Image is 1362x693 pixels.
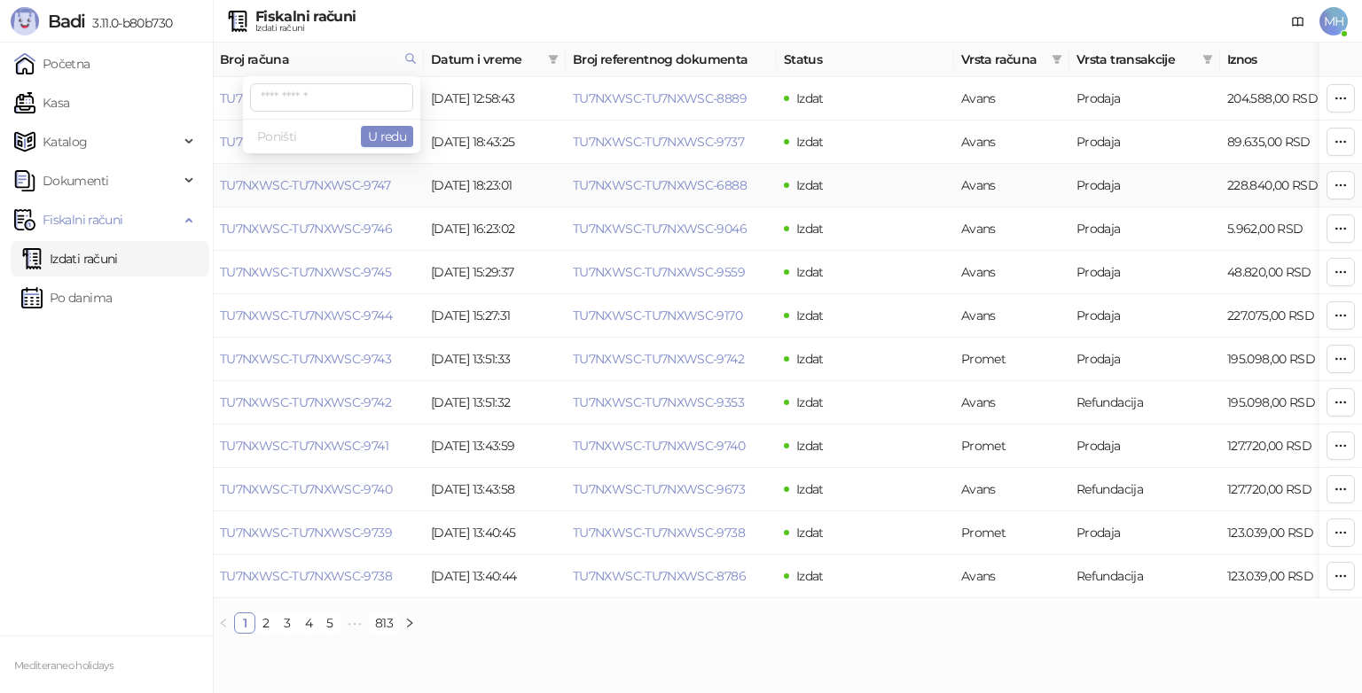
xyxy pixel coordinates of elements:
td: TU7NXWSC-TU7NXWSC-9743 [213,338,424,381]
span: Izdat [796,221,824,237]
td: Avans [954,77,1069,121]
span: Dokumenti [43,163,108,199]
a: TU7NXWSC-TU7NXWSC-9739 [220,525,392,541]
button: U redu [361,126,413,147]
td: 195.098,00 RSD [1220,338,1344,381]
a: 4 [299,613,318,633]
a: Kasa [14,85,69,121]
span: Vrsta transakcije [1076,50,1195,69]
span: Iznos [1227,50,1319,69]
td: 228.840,00 RSD [1220,164,1344,207]
button: left [213,612,234,634]
a: TU7NXWSC-TU7NXWSC-9741 [220,438,388,454]
td: Prodaja [1069,251,1220,294]
div: Fiskalni računi [255,10,356,24]
td: Prodaja [1069,77,1220,121]
span: Izdat [796,177,824,193]
a: TU7NXWSC-TU7NXWSC-9673 [573,481,745,497]
th: Broj računa [213,43,424,77]
a: 813 [370,613,398,633]
li: 2 [255,612,277,634]
a: TU7NXWSC-TU7NXWSC-9740 [573,438,745,454]
td: 48.820,00 RSD [1220,251,1344,294]
img: Logo [11,7,39,35]
li: 1 [234,612,255,634]
td: TU7NXWSC-TU7NXWSC-9738 [213,555,424,598]
td: 204.588,00 RSD [1220,77,1344,121]
th: Broj referentnog dokumenta [566,43,777,77]
a: TU7NXWSC-TU7NXWSC-9742 [573,351,744,367]
td: Avans [954,251,1069,294]
a: Izdati računi [21,241,118,276]
span: Izdat [796,568,824,584]
td: 89.635,00 RSD [1220,121,1344,164]
td: [DATE] 18:43:25 [424,121,566,164]
span: filter [1199,46,1217,73]
a: TU7NXWSC-TU7NXWSC-9046 [573,221,747,237]
div: Izdati računi [255,24,356,33]
td: Avans [954,381,1069,424]
span: Izdat [796,264,824,280]
td: [DATE] 18:23:01 [424,164,566,207]
small: Mediteraneo holidays [14,659,113,672]
span: left [218,618,229,628]
span: Izdat [796,481,824,497]
a: 1 [235,613,254,633]
td: TU7NXWSC-TU7NXWSC-9740 [213,468,424,511]
a: TU7NXWSC-TU7NXWSC-9743 [220,351,391,367]
a: Početna [14,46,90,82]
td: Prodaja [1069,294,1220,338]
li: Sledeća strana [399,612,420,634]
li: 813 [369,612,399,634]
a: TU7NXWSC-TU7NXWSC-9738 [573,525,745,541]
th: Status [777,43,954,77]
span: MH [1319,7,1348,35]
li: Prethodna strana [213,612,234,634]
button: Poništi [250,126,304,147]
td: Prodaja [1069,424,1220,468]
td: Refundacija [1069,555,1220,598]
a: TU7NXWSC-TU7NXWSC-9744 [220,308,392,323]
td: Refundacija [1069,381,1220,424]
td: 123.039,00 RSD [1220,555,1344,598]
span: Izdat [796,438,824,454]
a: 5 [320,613,340,633]
span: ••• [340,612,369,634]
td: Prodaja [1069,338,1220,381]
a: TU7NXWSC-TU7NXWSC-9353 [573,394,744,410]
a: TU7NXWSC-TU7NXWSC-9737 [573,134,744,150]
li: Sledećih 5 Strana [340,612,369,634]
th: Vrsta transakcije [1069,43,1220,77]
span: Katalog [43,124,88,160]
span: filter [1052,54,1062,65]
td: TU7NXWSC-TU7NXWSC-9739 [213,511,424,555]
span: filter [544,46,562,73]
td: [DATE] 13:43:58 [424,468,566,511]
td: Promet [954,511,1069,555]
span: filter [1202,54,1213,65]
a: 3 [278,613,297,633]
td: Avans [954,164,1069,207]
td: TU7NXWSC-TU7NXWSC-9746 [213,207,424,251]
td: Prodaja [1069,207,1220,251]
a: TU7NXWSC-TU7NXWSC-9745 [220,264,391,280]
td: [DATE] 13:51:33 [424,338,566,381]
li: 5 [319,612,340,634]
td: 127.720,00 RSD [1220,468,1344,511]
td: [DATE] 13:43:59 [424,424,566,468]
span: Izdat [796,525,824,541]
span: Izdat [796,134,824,150]
a: TU7NXWSC-TU7NXWSC-6888 [573,177,747,193]
a: TU7NXWSC-TU7NXWSC-9170 [573,308,742,323]
td: TU7NXWSC-TU7NXWSC-9741 [213,424,424,468]
a: Dokumentacija [1284,7,1312,35]
td: 127.720,00 RSD [1220,424,1344,468]
a: TU7NXWSC-TU7NXWSC-9747 [220,177,390,193]
li: 3 [277,612,298,634]
span: filter [1048,46,1066,73]
span: Datum i vreme [431,50,541,69]
a: TU7NXWSC-TU7NXWSC-9738 [220,568,392,584]
td: Prodaja [1069,511,1220,555]
td: 123.039,00 RSD [1220,511,1344,555]
li: 4 [298,612,319,634]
